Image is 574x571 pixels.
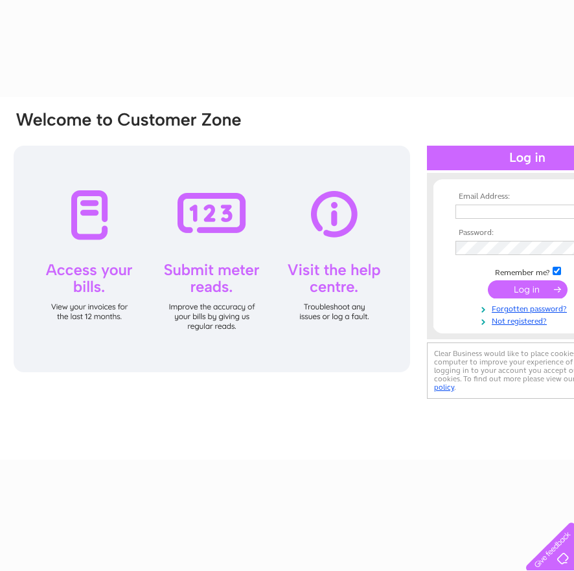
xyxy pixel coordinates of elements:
input: Submit [488,280,568,298]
